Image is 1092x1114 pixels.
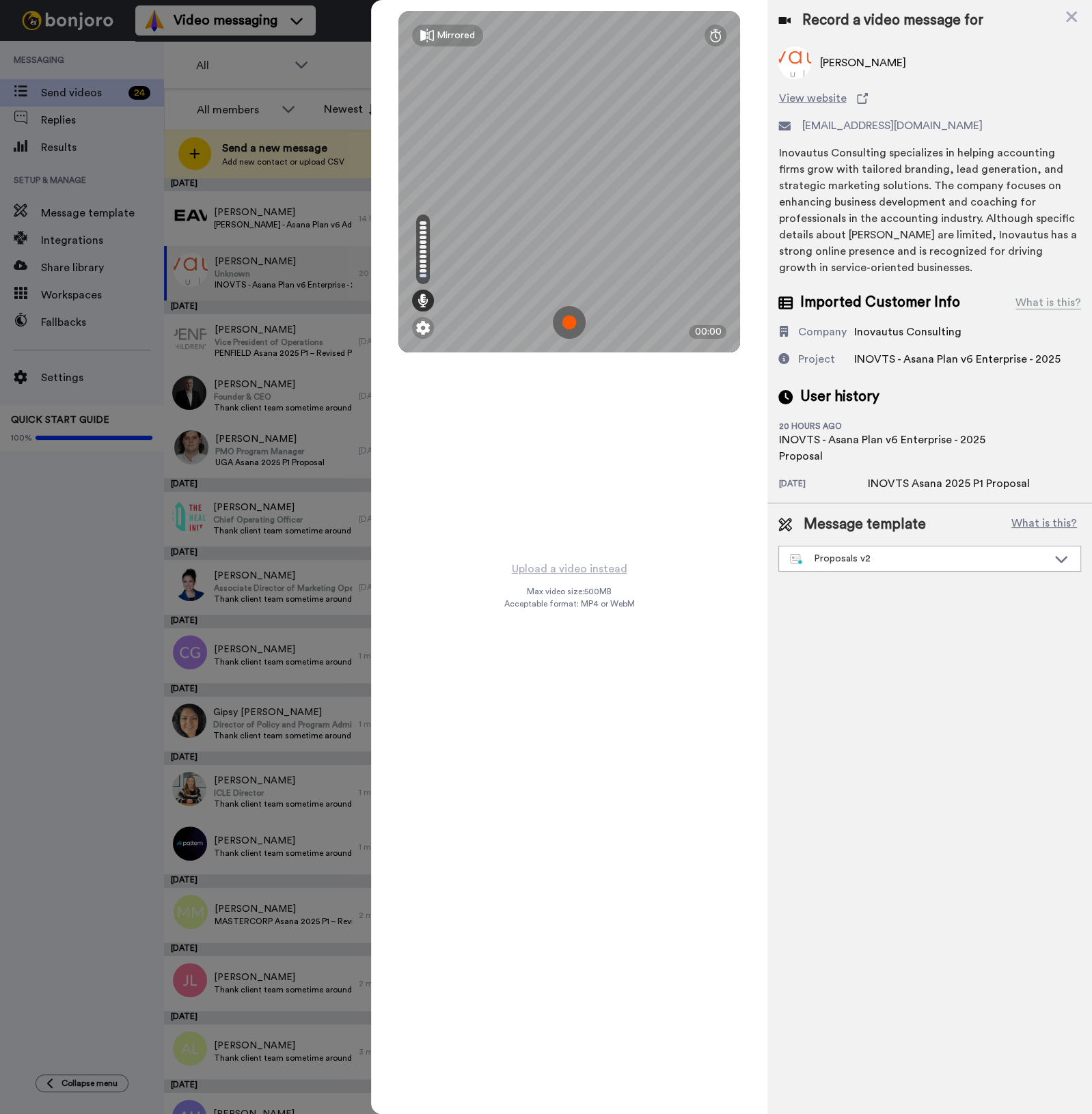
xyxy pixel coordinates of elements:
[778,432,997,464] div: INOVTS - Asana Plan v6 Enterprise - 2025 Proposal
[778,90,1081,107] a: View website
[689,325,726,339] div: 00:00
[854,326,961,337] span: Inovautus Consulting
[778,90,846,107] span: View website
[1015,294,1081,311] div: What is this?
[778,478,867,492] div: [DATE]
[854,354,1061,365] span: INOVTS - Asana Plan v6 Enterprise - 2025
[778,421,867,432] div: 20 hours ago
[508,560,631,578] button: Upload a video instead
[803,514,925,535] span: Message template
[416,321,430,335] img: ic_gear.svg
[553,306,586,339] img: ic_record_start.svg
[1007,514,1081,535] button: What is this?
[797,351,834,367] div: Project
[800,387,879,407] span: User history
[797,324,846,340] div: Company
[802,117,982,134] span: [EMAIL_ADDRESS][DOMAIN_NAME]
[800,292,959,313] span: Imported Customer Info
[504,598,635,609] span: Acceptable format: MP4 or WebM
[790,552,1048,566] div: Proposals v2
[790,554,803,565] img: nextgen-template.svg
[527,586,612,597] span: Max video size: 500 MB
[867,475,1029,492] div: INOVTS Asana 2025 P1 Proposal
[778,145,1081,276] div: Inovautus Consulting specializes in helping accounting firms grow with tailored branding, lead ge...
